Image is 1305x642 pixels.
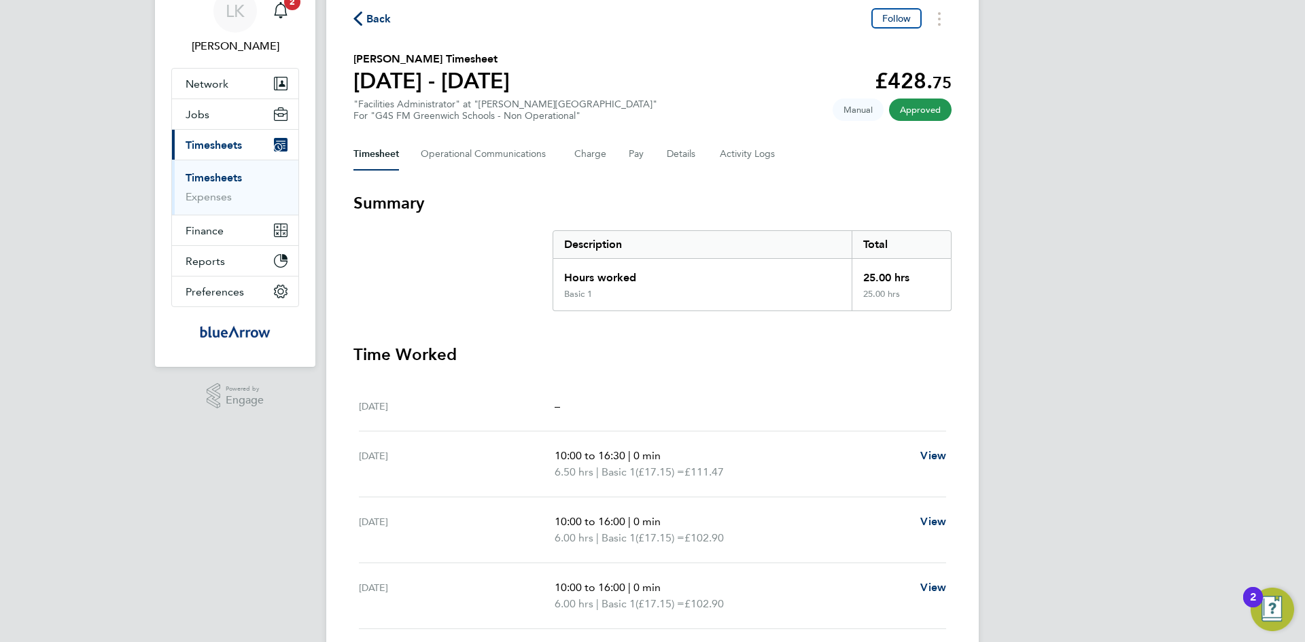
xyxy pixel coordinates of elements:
[226,395,264,406] span: Engage
[852,231,951,258] div: Total
[555,531,593,544] span: 6.00 hrs
[555,399,560,412] span: –
[359,579,555,612] div: [DATE]
[633,581,661,594] span: 0 min
[553,230,952,311] div: Summary
[596,597,599,610] span: |
[172,69,298,99] button: Network
[920,579,946,596] a: View
[1251,588,1294,631] button: Open Resource Center, 2 new notifications
[629,138,645,171] button: Pay
[186,285,244,298] span: Preferences
[555,465,593,478] span: 6.50 hrs
[172,99,298,129] button: Jobs
[186,224,224,237] span: Finance
[602,530,636,546] span: Basic 1
[359,448,555,480] div: [DATE]
[359,514,555,546] div: [DATE]
[933,73,952,92] span: 75
[553,259,852,289] div: Hours worked
[633,449,661,462] span: 0 min
[889,99,952,121] span: This timesheet has been approved.
[186,171,242,184] a: Timesheets
[1250,597,1256,615] div: 2
[353,99,657,122] div: "Facilities Administrator" at "[PERSON_NAME][GEOGRAPHIC_DATA]"
[353,51,510,67] h2: [PERSON_NAME] Timesheet
[172,215,298,245] button: Finance
[628,449,631,462] span: |
[871,8,922,29] button: Follow
[353,138,399,171] button: Timesheet
[555,581,625,594] span: 10:00 to 16:00
[186,255,225,268] span: Reports
[226,383,264,395] span: Powered by
[186,190,232,203] a: Expenses
[602,596,636,612] span: Basic 1
[226,2,245,20] span: LK
[555,597,593,610] span: 6.00 hrs
[920,515,946,528] span: View
[186,77,228,90] span: Network
[852,259,951,289] div: 25.00 hrs
[553,231,852,258] div: Description
[353,10,391,27] button: Back
[684,531,724,544] span: £102.90
[555,515,625,528] span: 10:00 to 16:00
[596,465,599,478] span: |
[920,514,946,530] a: View
[720,138,777,171] button: Activity Logs
[564,289,592,300] div: Basic 1
[555,449,625,462] span: 10:00 to 16:30
[628,581,631,594] span: |
[172,277,298,306] button: Preferences
[636,597,684,610] span: (£17.15) =
[628,515,631,528] span: |
[852,289,951,310] div: 25.00 hrs
[602,464,636,480] span: Basic 1
[171,38,299,54] span: Louise Kempster
[353,344,952,365] h3: Time Worked
[574,138,607,171] button: Charge
[920,449,946,462] span: View
[920,581,946,594] span: View
[186,108,209,121] span: Jobs
[875,68,952,94] app-decimal: £428.
[636,531,684,544] span: (£17.15) =
[882,12,911,24] span: Follow
[366,11,391,27] span: Back
[633,515,661,528] span: 0 min
[596,531,599,544] span: |
[667,138,698,171] button: Details
[353,192,952,214] h3: Summary
[636,465,684,478] span: (£17.15) =
[927,8,952,29] button: Timesheets Menu
[172,130,298,160] button: Timesheets
[172,246,298,276] button: Reports
[353,110,657,122] div: For "G4S FM Greenwich Schools - Non Operational"
[359,398,555,414] div: [DATE]
[421,138,553,171] button: Operational Communications
[200,321,271,342] img: bluearrow-logo-retina.png
[207,383,264,409] a: Powered byEngage
[920,448,946,464] a: View
[171,321,299,342] a: Go to home page
[684,597,724,610] span: £102.90
[172,160,298,215] div: Timesheets
[833,99,884,121] span: This timesheet was manually created.
[353,67,510,94] h1: [DATE] - [DATE]
[684,465,724,478] span: £111.47
[186,139,242,151] span: Timesheets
